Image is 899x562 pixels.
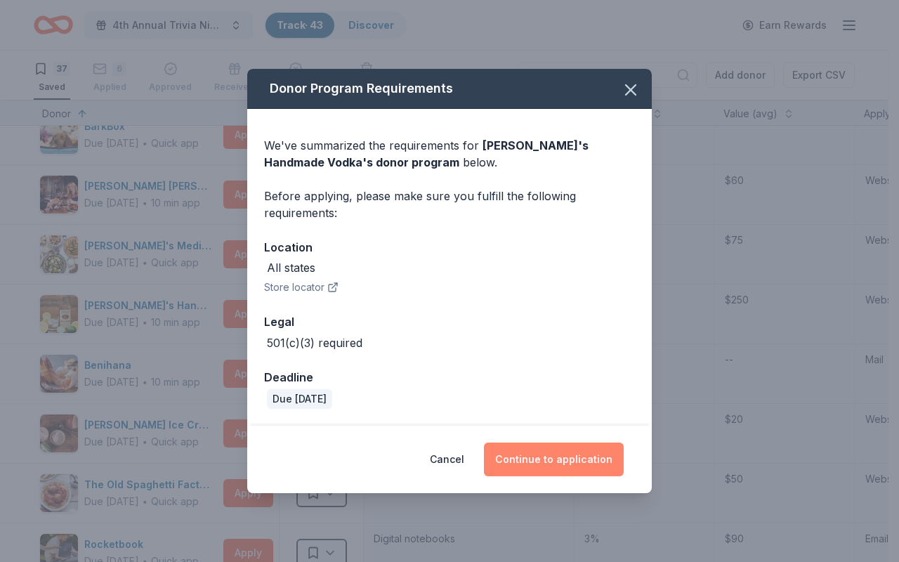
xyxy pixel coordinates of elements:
[267,389,332,409] div: Due [DATE]
[484,443,624,476] button: Continue to application
[267,259,315,276] div: All states
[267,334,362,351] div: 501(c)(3) required
[264,137,635,171] div: We've summarized the requirements for below.
[264,238,635,256] div: Location
[264,313,635,331] div: Legal
[247,69,652,109] div: Donor Program Requirements
[264,368,635,386] div: Deadline
[264,188,635,221] div: Before applying, please make sure you fulfill the following requirements:
[264,279,339,296] button: Store locator
[430,443,464,476] button: Cancel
